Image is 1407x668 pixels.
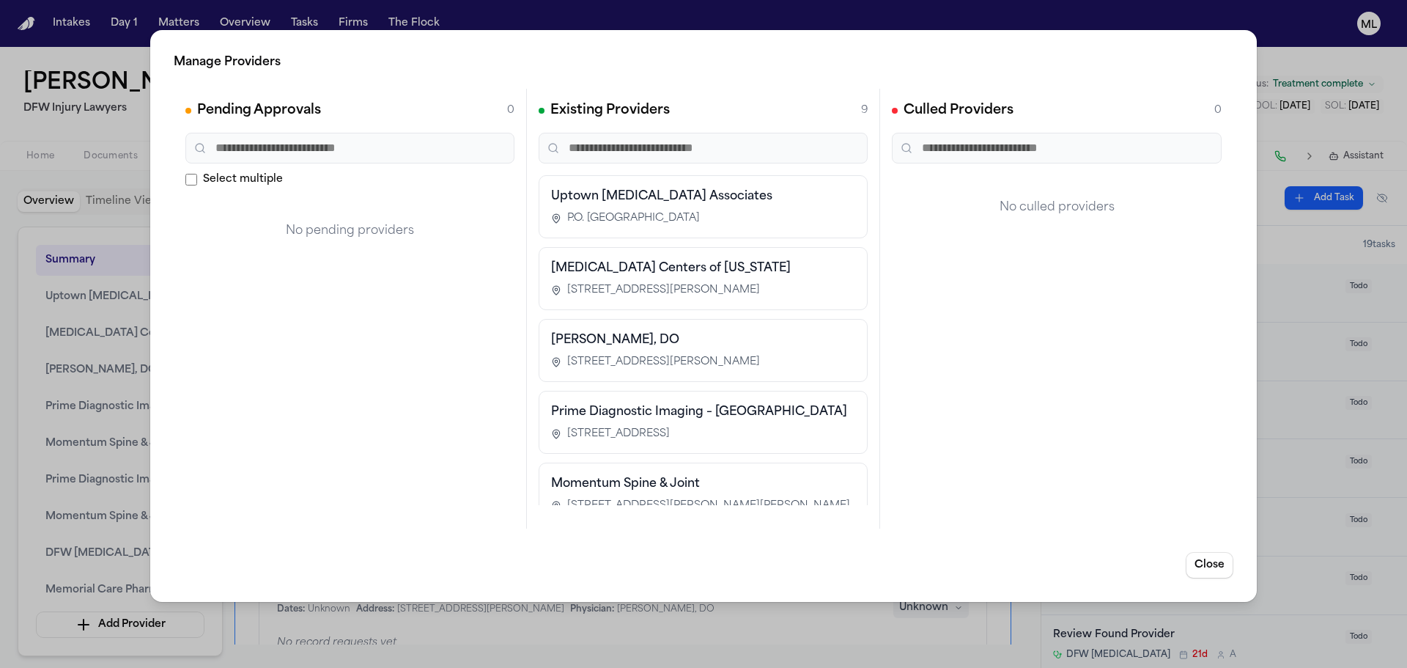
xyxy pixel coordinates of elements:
span: 0 [507,103,514,118]
div: No pending providers [185,199,514,263]
span: [STREET_ADDRESS] [567,427,670,441]
h2: Manage Providers [174,54,1233,71]
div: No culled providers [892,175,1222,240]
span: [STREET_ADDRESS][PERSON_NAME] [567,355,760,370]
h3: Prime Diagnostic Imaging – [GEOGRAPHIC_DATA] [551,403,855,421]
h3: [PERSON_NAME], DO [551,331,855,349]
span: 0 [1214,103,1222,118]
h2: Culled Providers [904,100,1013,121]
h2: Pending Approvals [197,100,321,121]
h3: Uptown [MEDICAL_DATA] Associates [551,188,855,205]
span: P.O. [GEOGRAPHIC_DATA] [567,211,700,226]
span: [STREET_ADDRESS][PERSON_NAME][PERSON_NAME] [567,499,850,513]
h2: Existing Providers [550,100,670,121]
h3: [MEDICAL_DATA] Centers of [US_STATE] [551,260,855,277]
h3: Momentum Spine & Joint [551,475,855,493]
span: 9 [861,103,868,118]
input: Select multiple [185,174,197,186]
button: Close [1186,552,1233,579]
span: [STREET_ADDRESS][PERSON_NAME] [567,283,760,298]
span: Select multiple [203,172,283,187]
